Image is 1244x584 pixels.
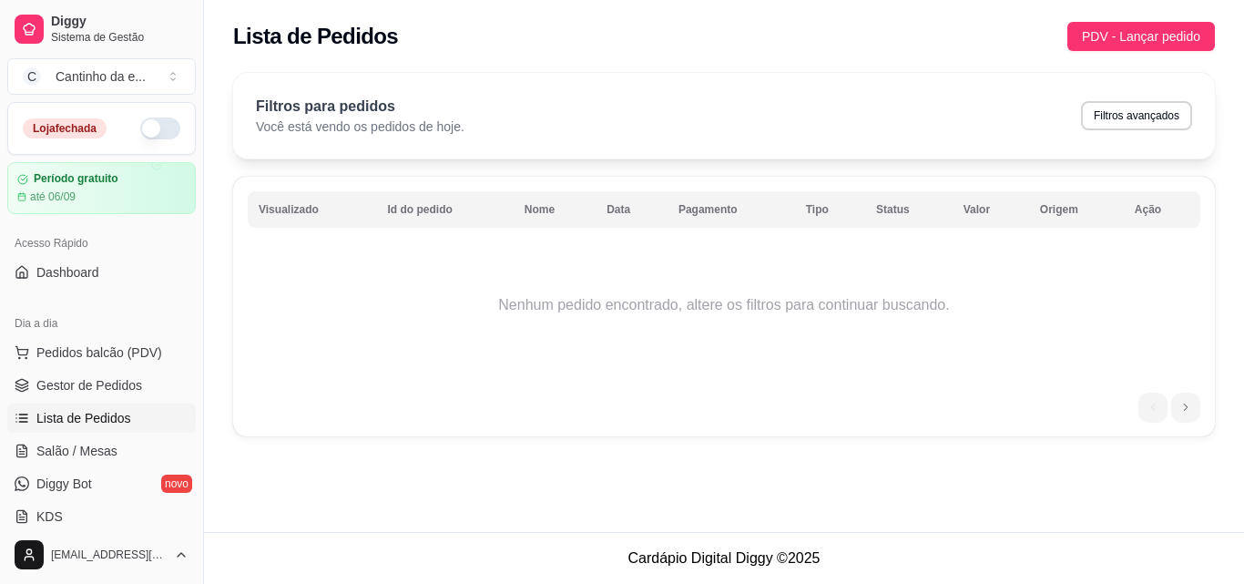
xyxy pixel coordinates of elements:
[51,548,167,562] span: [EMAIL_ADDRESS][DOMAIN_NAME]
[1067,22,1215,51] button: PDV - Lançar pedido
[7,309,196,338] div: Dia a dia
[7,58,196,95] button: Select a team
[248,191,377,228] th: Visualizado
[233,22,398,51] h2: Lista de Pedidos
[204,532,1244,584] footer: Cardápio Digital Diggy © 2025
[377,191,514,228] th: Id do pedido
[23,67,41,86] span: C
[23,118,107,138] div: Loja fechada
[514,191,596,228] th: Nome
[7,469,196,498] a: Diggy Botnovo
[953,191,1029,228] th: Valor
[7,258,196,287] a: Dashboard
[7,404,196,433] a: Lista de Pedidos
[7,229,196,258] div: Acesso Rápido
[7,7,196,51] a: DiggySistema de Gestão
[51,30,189,45] span: Sistema de Gestão
[795,191,865,228] th: Tipo
[7,162,196,214] a: Período gratuitoaté 06/09
[56,67,146,86] div: Cantinho da e ...
[1171,393,1200,422] li: next page button
[36,507,63,526] span: KDS
[36,343,162,362] span: Pedidos balcão (PDV)
[34,172,118,186] article: Período gratuito
[7,533,196,577] button: [EMAIL_ADDRESS][DOMAIN_NAME]
[51,14,189,30] span: Diggy
[1029,191,1124,228] th: Origem
[865,191,953,228] th: Status
[1081,101,1192,130] button: Filtros avançados
[256,118,464,136] p: Você está vendo os pedidos de hoje.
[248,232,1200,378] td: Nenhum pedido encontrado, altere os filtros para continuar buscando.
[36,475,92,493] span: Diggy Bot
[36,263,99,282] span: Dashboard
[7,338,196,367] button: Pedidos balcão (PDV)
[7,436,196,466] a: Salão / Mesas
[668,191,795,228] th: Pagamento
[7,502,196,531] a: KDS
[36,409,131,427] span: Lista de Pedidos
[1129,384,1209,431] nav: pagination navigation
[256,96,464,118] p: Filtros para pedidos
[36,376,142,394] span: Gestor de Pedidos
[596,191,668,228] th: Data
[1124,191,1200,228] th: Ação
[140,118,180,139] button: Alterar Status
[7,371,196,400] a: Gestor de Pedidos
[30,190,76,204] article: até 06/09
[1082,26,1200,46] span: PDV - Lançar pedido
[36,442,117,460] span: Salão / Mesas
